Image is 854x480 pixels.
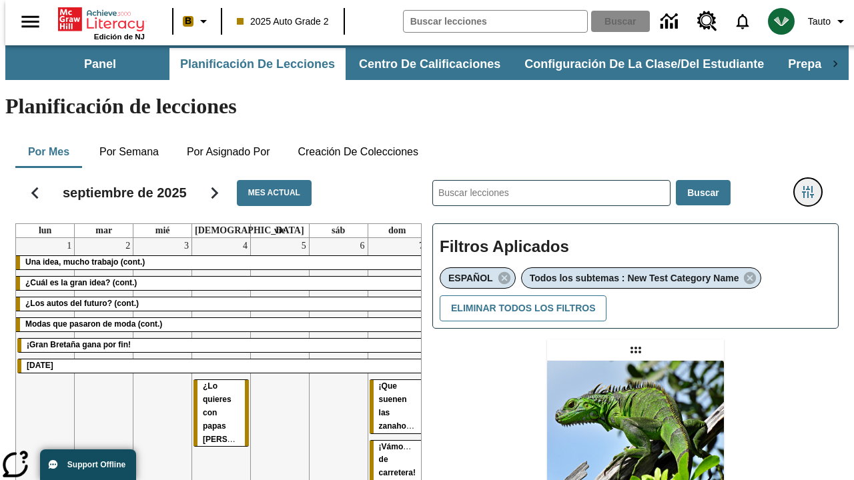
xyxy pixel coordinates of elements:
[760,4,803,39] button: Escoja un nuevo avatar
[416,238,426,254] a: 7 de septiembre de 2025
[18,176,52,210] button: Regresar
[653,3,689,40] a: Centro de información
[521,267,762,289] div: Eliminar Todos los subtemas : New Test Category Name el ítem seleccionado del filtro
[808,15,831,29] span: Tauto
[370,380,425,433] div: ¡Que suenen las zanahorias!
[530,273,739,283] span: Todos los subtemas : New Test Category Name
[93,224,115,237] a: martes
[58,5,145,41] div: Portada
[192,224,307,237] a: jueves
[169,48,346,80] button: Planificación de lecciones
[64,238,74,254] a: 1 de septiembre de 2025
[689,3,725,39] a: Centro de recursos, Se abrirá en una pestaña nueva.
[768,8,795,35] img: avatar image
[404,11,587,32] input: Buscar campo
[32,48,822,80] div: Subbarra de navegación
[15,136,82,168] button: Por mes
[433,181,670,205] input: Buscar lecciones
[299,238,309,254] a: 5 de septiembre de 2025
[358,238,368,254] a: 6 de septiembre de 2025
[5,45,849,80] div: Subbarra de navegación
[676,180,730,206] button: Buscar
[379,442,418,478] span: ¡Vámonos de carretera!
[63,185,187,201] h2: septiembre de 2025
[514,48,775,80] button: Configuración de la clase/del estudiante
[440,295,606,321] button: Eliminar todos los filtros
[197,176,232,210] button: Seguir
[11,2,50,41] button: Abrir el menú lateral
[17,359,425,373] div: Día del Trabajo
[181,238,191,254] a: 3 de septiembre de 2025
[16,318,426,331] div: Modas que pasaron de moda (cont.)
[272,224,288,237] a: viernes
[123,238,133,254] a: 2 de septiembre de 2025
[33,48,167,80] button: Panel
[386,224,408,237] a: domingo
[36,224,54,237] a: lunes
[177,9,217,33] button: Boost El color de la clase es anaranjado claro. Cambiar el color de la clase.
[193,380,249,447] div: ¿Lo quieres con papas fritas?
[40,449,136,480] button: Support Offline
[25,319,162,329] span: Modas que pasaron de moda (cont.)
[25,257,145,267] span: Una idea, mucho trabajo (cont.)
[448,273,493,283] span: ESPAÑOL
[27,361,53,370] span: Día del Trabajo
[432,223,839,329] div: Filtros Aplicados
[795,179,821,205] button: Menú lateral de filtros
[237,15,329,29] span: 2025 Auto Grade 2
[25,278,137,287] span: ¿Cuál es la gran idea? (cont.)
[89,136,169,168] button: Por semana
[16,277,426,290] div: ¿Cuál es la gran idea? (cont.)
[185,13,191,29] span: B
[379,381,424,431] span: ¡Que suenen las zanahorias!
[803,9,854,33] button: Perfil/Configuración
[67,460,125,469] span: Support Offline
[822,48,849,80] div: Pestañas siguientes
[440,267,516,289] div: Eliminar ESPAÑOL el ítem seleccionado del filtro
[25,299,139,308] span: ¿Los autos del futuro? (cont.)
[329,224,348,237] a: sábado
[5,94,849,119] h1: Planificación de lecciones
[625,339,647,361] div: Lección arrastrable: Lluvia de iguanas
[153,224,173,237] a: miércoles
[176,136,281,168] button: Por asignado por
[16,256,426,269] div: Una idea, mucho trabajo (cont.)
[725,4,760,39] a: Notificaciones
[440,231,831,263] h2: Filtros Aplicados
[348,48,511,80] button: Centro de calificaciones
[16,297,426,311] div: ¿Los autos del futuro? (cont.)
[203,381,275,444] span: ¿Lo quieres con papas fritas?
[237,180,312,206] button: Mes actual
[287,136,429,168] button: Creación de colecciones
[58,6,145,33] a: Portada
[17,339,425,352] div: ¡Gran Bretaña gana por fin!
[27,340,131,349] span: ¡Gran Bretaña gana por fin!
[94,33,145,41] span: Edición de NJ
[240,238,250,254] a: 4 de septiembre de 2025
